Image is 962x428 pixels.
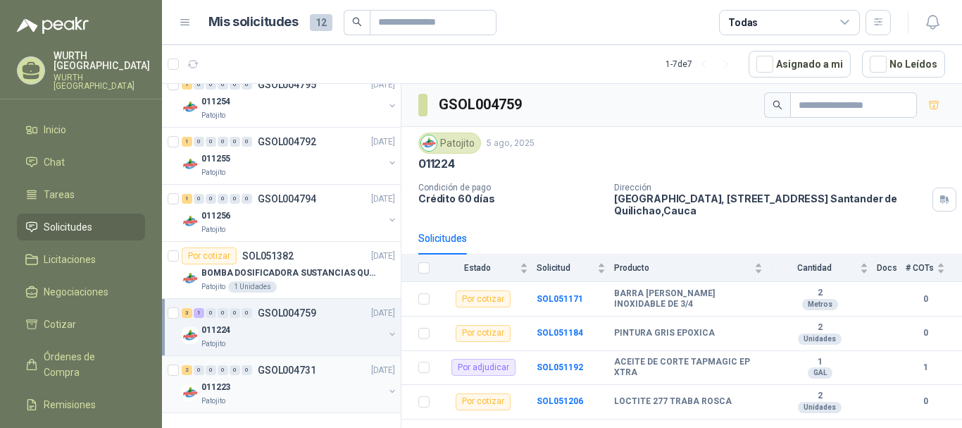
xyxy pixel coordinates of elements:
div: 0 [206,194,216,204]
p: BOMBA DOSIFICADORA SUSTANCIAS QUIMICAS [201,267,377,280]
th: Producto [614,255,771,282]
b: ACEITE DE CORTE TAPMAGIC EP XTRA [614,357,763,379]
p: GSOL004759 [258,308,316,318]
p: Dirección [614,183,927,192]
div: Todas [728,15,758,30]
div: Por adjudicar [451,359,516,376]
span: # COTs [906,263,934,273]
p: [DATE] [371,307,395,320]
a: SOL051184 [537,328,583,338]
div: GAL [808,367,832,379]
div: Por cotizar [182,247,237,264]
div: 0 [218,365,228,375]
p: WURTH [GEOGRAPHIC_DATA] [54,51,150,71]
div: Solicitudes [418,231,467,246]
p: Condición de pago [418,183,603,192]
th: Cantidad [771,255,877,282]
p: 011224 [201,324,230,337]
p: Patojito [201,110,225,121]
a: Remisiones [17,391,145,418]
button: Asignado a mi [749,51,851,78]
a: Cotizar [17,311,145,338]
p: [DATE] [371,135,395,149]
a: Licitaciones [17,246,145,273]
div: 1 - 7 de 7 [666,53,737,75]
a: Tareas [17,181,145,208]
img: Company Logo [182,384,199,401]
span: Inicio [44,122,66,137]
img: Company Logo [182,327,199,344]
span: search [352,17,362,27]
p: [GEOGRAPHIC_DATA], [STREET_ADDRESS] Santander de Quilichao , Cauca [614,192,927,216]
a: 1 0 0 0 0 0 GSOL004794[DATE] Company Logo011256Patojito [182,190,398,236]
div: 1 [182,194,192,204]
b: LOCTITE 277 TRABA ROSCA [614,396,732,408]
img: Company Logo [182,99,199,116]
span: search [773,100,782,110]
div: Patojito [418,133,481,154]
a: SOL051171 [537,294,583,304]
b: 2 [771,391,868,402]
div: Por cotizar [456,393,511,410]
p: GSOL004731 [258,365,316,375]
div: 1 [182,80,192,90]
div: 0 [194,137,204,147]
img: Company Logo [421,135,437,151]
div: Unidades [798,334,842,345]
img: Company Logo [182,213,199,230]
div: 0 [242,194,252,204]
p: GSOL004794 [258,194,316,204]
th: Docs [877,255,906,282]
p: 011223 [201,381,230,394]
img: Company Logo [182,156,199,173]
p: 011255 [201,152,230,166]
div: 0 [194,365,204,375]
div: 0 [230,137,240,147]
div: 0 [242,365,252,375]
p: Patojito [201,281,225,293]
th: # COTs [906,255,962,282]
a: 1 0 0 0 0 0 GSOL004792[DATE] Company Logo011255Patojito [182,133,398,178]
b: PINTURA GRIS EPOXICA [614,328,715,339]
div: 0 [230,308,240,318]
p: GSOL004792 [258,137,316,147]
span: Cotizar [44,317,76,332]
div: 2 [182,365,192,375]
a: Negociaciones [17,279,145,305]
div: 0 [206,137,216,147]
span: Cantidad [771,263,857,273]
div: 0 [230,194,240,204]
span: Licitaciones [44,252,96,267]
div: 0 [218,308,228,318]
b: 2 [771,322,868,334]
a: Chat [17,149,145,176]
span: Negociaciones [44,284,108,300]
span: 12 [310,14,332,31]
div: 0 [218,194,228,204]
div: 0 [242,80,252,90]
p: [DATE] [371,364,395,377]
b: 0 [906,293,945,306]
p: Patojito [201,396,225,407]
p: 5 ago, 2025 [487,137,535,150]
th: Estado [438,255,537,282]
div: Metros [802,299,838,310]
div: 0 [242,137,252,147]
p: Patojito [201,167,225,178]
p: Crédito 60 días [418,192,603,204]
div: 0 [194,194,204,204]
p: [DATE] [371,78,395,92]
a: SOL051206 [537,396,583,406]
p: GSOL004795 [258,80,316,90]
b: 1 [906,361,945,374]
a: SOL051192 [537,362,583,372]
span: Producto [614,263,751,273]
div: 0 [230,365,240,375]
div: 0 [230,80,240,90]
a: Por cotizarSOL051382[DATE] Company LogoBOMBA DOSIFICADORA SUSTANCIAS QUIMICASPatojito1 Unidades [162,242,401,299]
a: 3 1 0 0 0 0 GSOL004759[DATE] Company Logo011224Patojito [182,305,398,350]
